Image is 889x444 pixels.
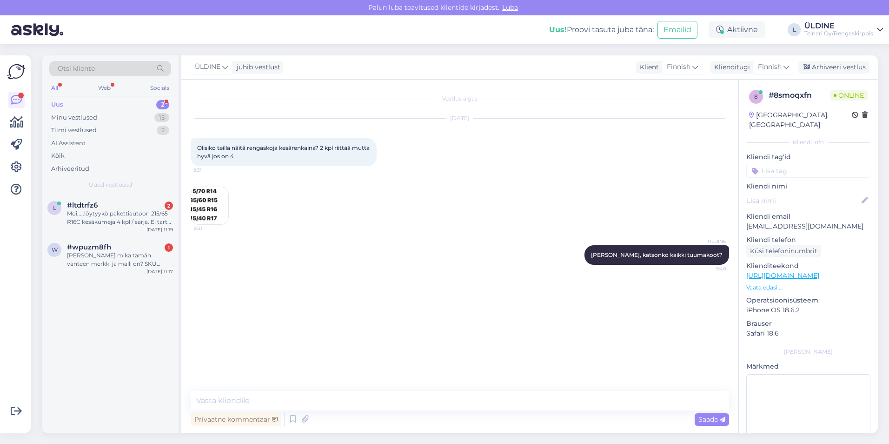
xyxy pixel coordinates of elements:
div: Aktiivne [709,21,765,38]
span: #wpuzm8fh [67,243,111,251]
p: [EMAIL_ADDRESS][DOMAIN_NAME] [746,222,870,231]
span: 8 [754,93,758,100]
div: juhib vestlust [233,62,280,72]
b: Uus! [549,25,567,34]
div: 2 [165,202,173,210]
span: l [53,204,56,211]
span: Online [830,90,868,101]
p: Brauser [746,319,870,329]
div: Moi.....löytyykö pakettiautoon 215/65 R16C kesäkumeja 4 kpl / sarja. Ei tartte ihan uudet olla, j... [67,209,173,226]
span: Finnish [667,62,690,72]
div: 1 [165,243,173,252]
div: # 8smoqxfn [769,90,830,101]
div: Klient [636,62,659,72]
div: 2 [157,126,169,135]
span: 9:31 [193,167,228,174]
span: Luba [499,3,521,12]
span: [PERSON_NAME], katsonko kaikki tuumakoot? [591,251,723,258]
div: Arhiveeritud [51,164,89,174]
div: ÜLDINE [804,22,873,30]
p: Operatsioonisüsteem [746,296,870,305]
img: Askly Logo [7,63,25,81]
input: Lisa tag [746,164,870,178]
span: 9:31 [194,225,229,232]
span: Uued vestlused [89,181,132,189]
a: ÜLDINETeinari Oy/Rengaskirppis [804,22,883,37]
p: Kliendi email [746,212,870,222]
div: Kõik [51,151,65,161]
div: Küsi telefoninumbrit [746,245,821,257]
div: 15 [154,113,169,122]
div: AI Assistent [51,139,86,148]
p: Vaata edasi ... [746,283,870,292]
span: Finnish [758,62,782,72]
div: Teinari Oy/Rengaskirppis [804,30,873,37]
span: ÜLDINE [195,62,220,72]
a: [URL][DOMAIN_NAME] [746,271,819,280]
div: All [49,82,60,94]
span: Saada [698,415,725,424]
div: [GEOGRAPHIC_DATA], [GEOGRAPHIC_DATA] [749,110,852,130]
p: Klienditeekond [746,261,870,271]
div: Minu vestlused [51,113,97,122]
div: [PERSON_NAME] [746,348,870,356]
p: Kliendi tag'id [746,152,870,162]
span: Otsi kliente [58,64,95,74]
p: Safari 18.6 [746,329,870,338]
div: Vestlus algas [191,94,729,103]
button: Emailid [657,21,697,39]
span: ÜLDINE [691,238,726,245]
div: Klienditugi [710,62,750,72]
div: Socials [148,82,171,94]
p: Kliendi telefon [746,235,870,245]
div: Arhiveeri vestlus [798,61,869,74]
span: Olisiko teillä näitä rengaskoja kesärenkaina? 2 kpl riittää mutta hyvä jos on 4 [197,144,371,160]
img: Attachment [191,187,228,224]
div: Tiimi vestlused [51,126,97,135]
div: Kliendi info [746,138,870,147]
div: [DATE] [191,114,729,122]
input: Lisa nimi [747,195,860,206]
span: 9:40 [691,265,726,272]
div: Web [96,82,113,94]
p: iPhone OS 18.6.2 [746,305,870,315]
div: 2 [156,100,169,109]
div: Uus [51,100,63,109]
div: [PERSON_NAME] mikä tämän vanteen merkki ja malli on? SKU JV080824-07 [67,251,173,268]
div: L [788,23,801,36]
p: Märkmed [746,362,870,371]
p: Kliendi nimi [746,182,870,191]
span: w [52,246,58,253]
span: #ltdtrfz6 [67,201,98,209]
div: Proovi tasuta juba täna: [549,24,654,35]
div: [DATE] 11:19 [146,226,173,233]
div: [DATE] 11:17 [146,268,173,275]
div: Privaatne kommentaar [191,413,281,426]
